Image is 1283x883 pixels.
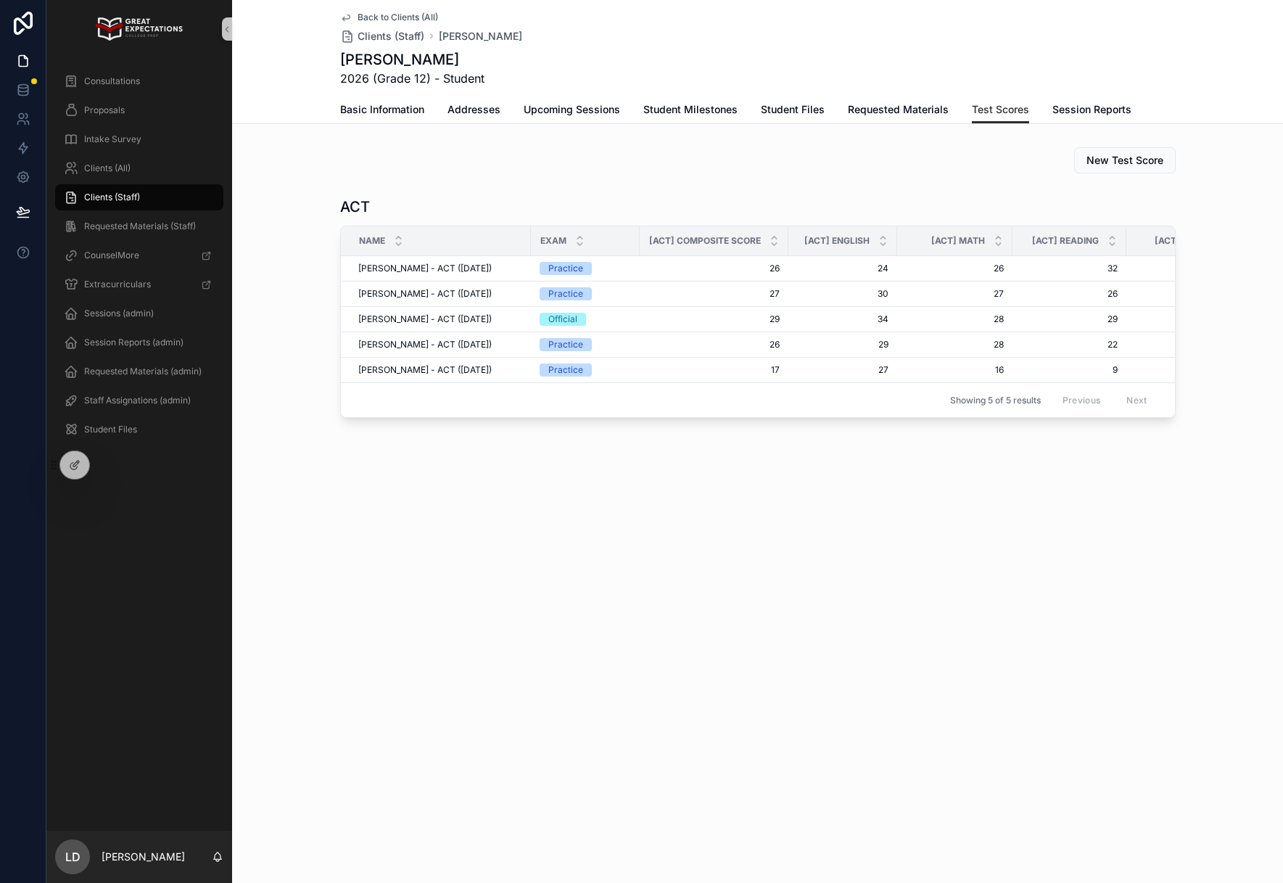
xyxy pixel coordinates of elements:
a: Student Files [55,416,223,443]
img: App logo [96,17,182,41]
a: Back to Clients (All) [340,12,438,23]
span: [PERSON_NAME] - ACT ([DATE]) [358,339,492,350]
a: Clients (All) [55,155,223,181]
span: 26 [648,263,780,274]
a: Requested Materials (Staff) [55,213,223,239]
div: Practice [548,287,583,300]
p: [PERSON_NAME] [102,850,185,864]
span: 22 [1021,339,1118,350]
a: Sessions (admin) [55,300,223,326]
span: Addresses [447,102,500,117]
span: Exam [540,235,566,247]
span: 17 [648,364,780,376]
h1: ACT [340,197,370,217]
a: Clients (Staff) [55,184,223,210]
span: 24 [1127,288,1230,300]
span: Consultations [84,75,140,87]
a: Upcoming Sessions [524,96,620,126]
span: Test Scores [972,102,1029,117]
span: 2026 (Grade 12) - Student [340,70,484,87]
span: 24 [1127,313,1230,325]
div: Official [548,313,577,326]
a: Session Reports (admin) [55,329,223,356]
span: 27 [648,288,780,300]
div: Practice [548,364,583,377]
span: 16 [906,364,1004,376]
span: 29 [1021,313,1118,325]
a: CounselMore [55,242,223,268]
a: Test Scores [972,96,1029,124]
button: New Test Score [1074,147,1176,173]
a: Intake Survey [55,126,223,152]
span: Session Reports (admin) [84,337,183,348]
a: Proposals [55,97,223,123]
span: [ACT] English [804,235,870,247]
span: [PERSON_NAME] - ACT ([DATE]) [358,288,492,300]
span: Proposals [84,104,125,116]
span: 32 [1021,263,1118,274]
span: [ACT] Composite Score [649,235,761,247]
span: [ACT] Math [931,235,985,247]
span: 34 [797,313,888,325]
a: Requested Materials (admin) [55,358,223,385]
span: Upcoming Sessions [524,102,620,117]
span: 29 [648,313,780,325]
span: Basic Information [340,102,424,117]
a: Session Reports [1052,96,1131,126]
span: New Test Score [1086,153,1163,168]
div: Practice [548,338,583,351]
div: scrollable content [46,58,232,461]
span: Clients (Staff) [358,29,424,44]
span: 27 [906,288,1004,300]
a: Clients (Staff) [340,29,424,44]
span: 20 [1127,263,1230,274]
span: [PERSON_NAME] - ACT ([DATE]) [358,313,492,325]
h1: [PERSON_NAME] [340,49,484,70]
span: [ACT] Science [1155,235,1220,247]
span: 29 [797,339,888,350]
span: Sessions (admin) [84,308,154,319]
span: Intake Survey [84,134,141,145]
a: Student Files [761,96,825,126]
span: [PERSON_NAME] - ACT ([DATE]) [358,364,492,376]
a: Student Milestones [643,96,738,126]
span: CounselMore [84,250,139,261]
span: Extracurriculars [84,279,151,290]
span: Requested Materials (Staff) [84,221,196,232]
span: 28 [906,339,1004,350]
span: [ACT] Reading [1032,235,1099,247]
div: Practice [548,262,583,275]
span: Name [359,235,385,247]
span: 26 [648,339,780,350]
span: Back to Clients (All) [358,12,438,23]
span: Student Milestones [643,102,738,117]
span: Student Files [84,424,137,435]
span: LD [65,848,81,866]
a: Addresses [447,96,500,126]
span: Showing 5 of 5 results [950,395,1041,406]
span: 27 [797,364,888,376]
a: Extracurriculars [55,271,223,297]
span: Clients (Staff) [84,192,140,203]
span: Session Reports [1052,102,1131,117]
span: Staff Assignations (admin) [84,395,191,406]
a: Basic Information [340,96,424,126]
span: [PERSON_NAME] - ACT ([DATE]) [358,263,492,274]
span: 9 [1021,364,1118,376]
span: 24 [797,263,888,274]
span: 26 [906,263,1004,274]
span: Student Files [761,102,825,117]
span: 18 [1127,339,1230,350]
a: Staff Assignations (admin) [55,387,223,414]
span: Requested Materials [848,102,949,117]
span: 28 [906,313,1004,325]
span: 15 [1127,364,1230,376]
a: Requested Materials [848,96,949,126]
span: Requested Materials (admin) [84,366,202,377]
a: [PERSON_NAME] [439,29,522,44]
span: 30 [797,288,888,300]
span: Clients (All) [84,163,131,174]
span: 26 [1021,288,1118,300]
a: Consultations [55,68,223,94]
